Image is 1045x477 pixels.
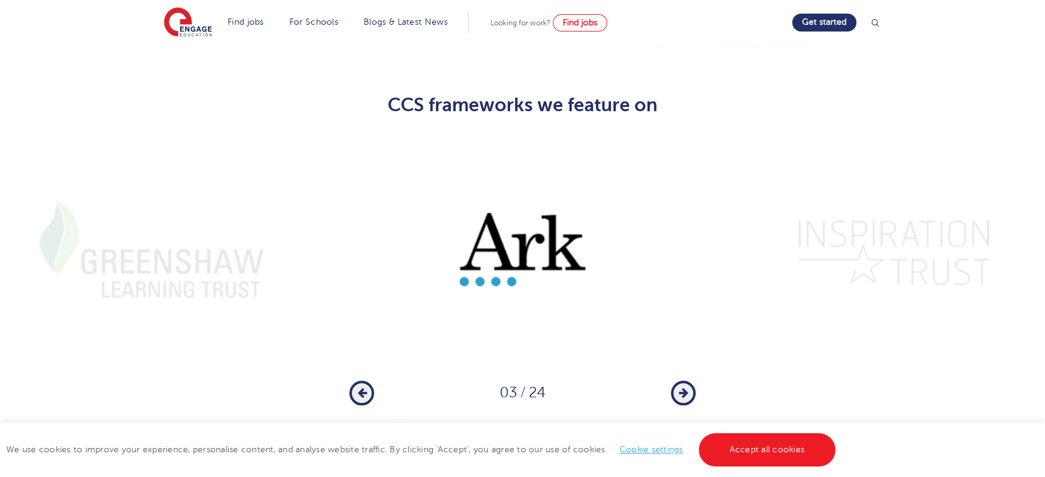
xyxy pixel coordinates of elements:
a: Find jobs [228,17,264,27]
span: 24 [529,384,545,401]
a: Cookie settings [620,445,683,454]
span: Looking for work? [490,19,550,27]
img: Engage Education [164,7,212,38]
h2: CCS frameworks we feature on [220,95,826,116]
span: 03 [500,384,517,401]
span: / [517,384,529,401]
a: For Schools [289,17,338,27]
a: Blogs & Latest News [364,17,448,27]
a: Get started [792,14,856,32]
a: Find jobs [553,14,607,32]
span: Find jobs [563,18,597,27]
a: Accept all cookies [699,433,836,466]
span: We use cookies to improve your experience, personalise content, and analyse website traffic. By c... [6,445,838,454]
